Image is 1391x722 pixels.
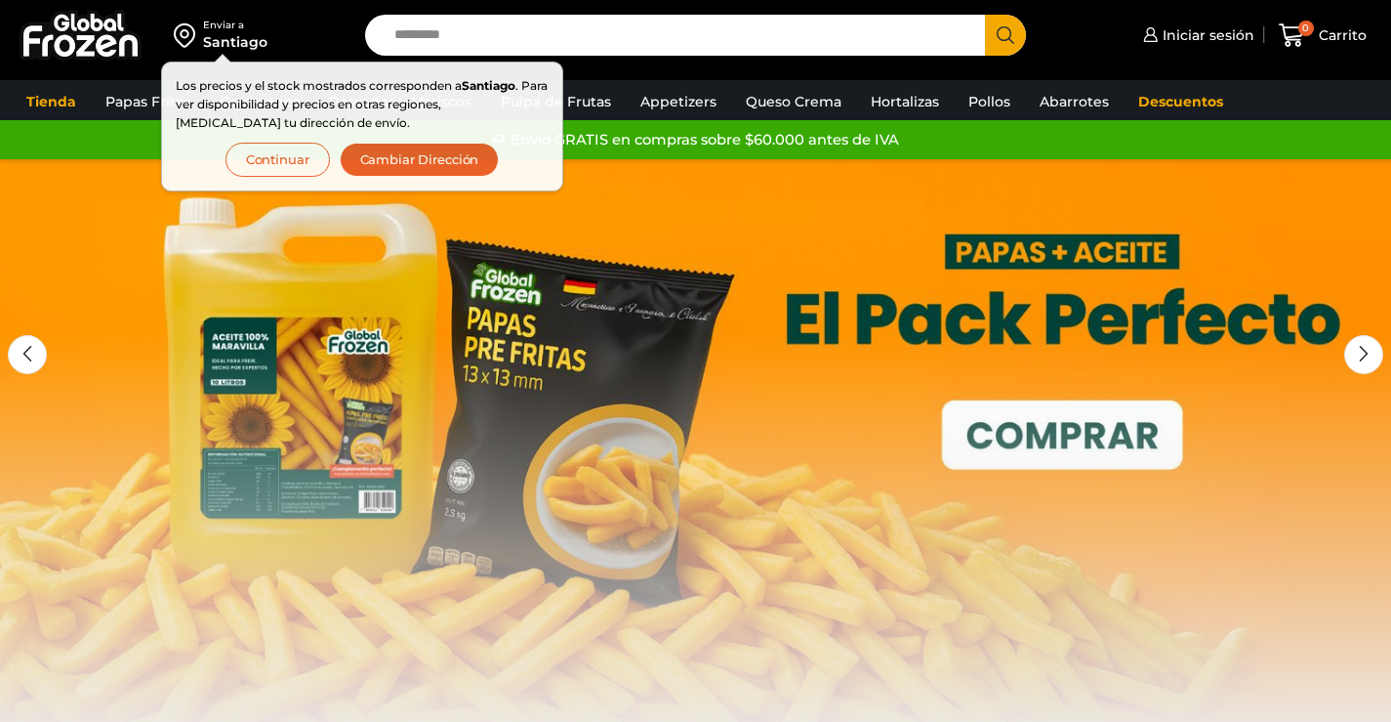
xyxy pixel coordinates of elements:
button: Continuar [225,143,330,177]
a: Appetizers [631,83,726,120]
span: Iniciar sesión [1158,25,1254,45]
a: 0 Carrito [1274,13,1371,59]
a: Abarrotes [1030,83,1119,120]
div: Enviar a [203,19,267,32]
div: Santiago [203,32,267,52]
button: Cambiar Dirección [340,143,500,177]
span: Carrito [1314,25,1367,45]
button: Search button [985,15,1026,56]
a: Pollos [959,83,1020,120]
a: Tienda [17,83,86,120]
strong: Santiago [462,78,515,93]
a: Iniciar sesión [1138,16,1254,55]
img: address-field-icon.svg [174,19,203,52]
p: Los precios y el stock mostrados corresponden a . Para ver disponibilidad y precios en otras regi... [176,76,549,133]
a: Hortalizas [861,83,949,120]
span: 0 [1298,21,1314,36]
a: Papas Fritas [96,83,200,120]
a: Descuentos [1128,83,1233,120]
a: Queso Crema [736,83,851,120]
